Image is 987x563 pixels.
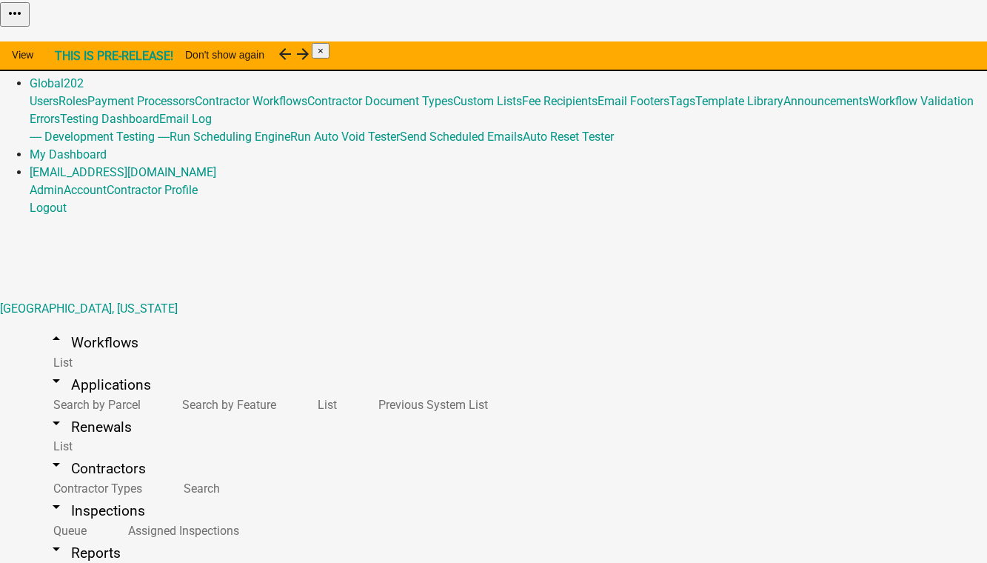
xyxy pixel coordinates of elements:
[160,473,238,504] a: Search
[47,498,65,516] i: arrow_drop_down
[30,76,84,90] a: Global202
[47,540,65,558] i: arrow_drop_down
[695,94,783,108] a: Template Library
[173,41,276,68] button: Don't show again
[64,76,84,90] span: 202
[159,112,212,126] a: Email Log
[276,45,294,63] i: arrow_back
[30,183,64,197] a: Admin
[30,94,58,108] a: Users
[30,325,156,360] a: arrow_drop_upWorkflows
[312,43,329,59] button: Close
[30,130,170,144] a: ---- Development Testing ----
[30,181,987,217] div: [EMAIL_ADDRESS][DOMAIN_NAME]
[195,94,307,108] a: Contractor Workflows
[6,4,24,22] i: more_horiz
[355,389,506,421] a: Previous System List
[30,473,160,504] a: Contractor Types
[47,372,65,390] i: arrow_drop_down
[294,389,355,421] a: List
[30,410,150,444] a: arrow_drop_downRenewals
[30,389,158,421] a: Search by Parcel
[598,94,669,108] a: Email Footers
[158,389,294,421] a: Search by Feature
[47,456,65,473] i: arrow_drop_down
[30,93,987,146] div: Global202
[30,493,163,528] a: arrow_drop_downInspections
[47,330,65,347] i: arrow_drop_up
[294,45,312,63] i: arrow_forward
[669,94,695,108] a: Tags
[30,430,90,462] a: List
[400,130,523,144] a: Send Scheduled Emails
[55,49,173,63] strong: THIS IS PRE-RELEASE!
[307,94,453,108] a: Contractor Document Types
[170,130,290,144] a: Run Scheduling Engine
[318,45,324,56] span: ×
[30,347,90,379] a: List
[64,183,107,197] a: Account
[60,112,159,126] a: Testing Dashboard
[30,451,164,486] a: arrow_drop_downContractors
[58,94,87,108] a: Roles
[30,367,169,402] a: arrow_drop_downApplications
[87,94,195,108] a: Payment Processors
[30,201,67,215] a: Logout
[523,130,614,144] a: Auto Reset Tester
[783,94,869,108] a: Announcements
[107,183,198,197] a: Contractor Profile
[290,130,400,144] a: Run Auto Void Tester
[104,515,257,547] a: Assigned Inspections
[30,515,104,547] a: Queue
[30,165,216,179] a: [EMAIL_ADDRESS][DOMAIN_NAME]
[453,94,522,108] a: Custom Lists
[30,147,107,161] a: My Dashboard
[30,41,61,55] a: Home
[47,414,65,432] i: arrow_drop_down
[522,94,598,108] a: Fee Recipients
